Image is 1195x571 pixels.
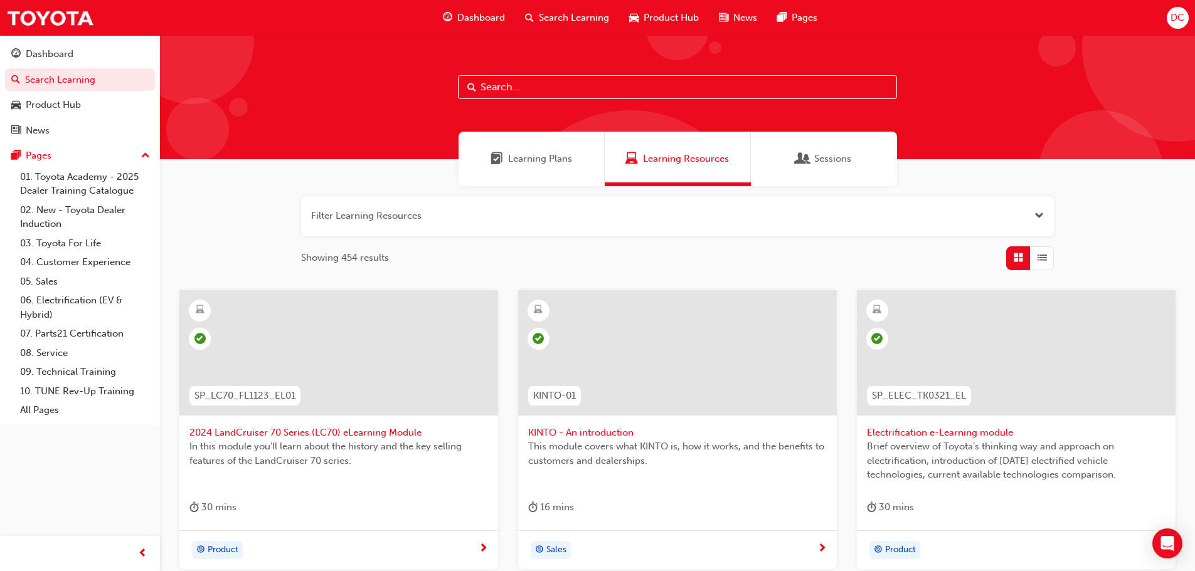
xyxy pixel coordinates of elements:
[433,5,515,31] a: guage-iconDashboard
[1038,251,1047,265] span: List
[709,5,767,31] a: news-iconNews
[443,10,452,26] span: guage-icon
[15,167,155,201] a: 01. Toyota Academy - 2025 Dealer Training Catalogue
[194,333,206,344] span: learningRecordVerb_PASS-icon
[26,149,51,163] div: Pages
[528,500,574,515] div: 16 mins
[535,542,544,558] span: target-icon
[625,152,638,166] span: Learning Resources
[5,43,155,66] a: Dashboard
[194,389,295,403] span: SP_LC70_FL1123_EL01
[26,123,50,138] div: News
[5,119,155,142] a: News
[1171,11,1184,25] span: DC
[189,500,236,515] div: 30 mins
[857,290,1176,570] a: SP_ELEC_TK0321_ELElectrification e-Learning moduleBrief overview of Toyota’s thinking way and app...
[11,75,20,86] span: search-icon
[751,132,897,186] a: SessionsSessions
[515,5,619,31] a: search-iconSearch Learning
[534,302,543,318] span: learningResourceType_ELEARNING-icon
[15,272,155,291] a: 05. Sales
[643,152,729,166] span: Learning Resources
[797,152,809,166] span: Sessions
[26,98,81,112] div: Product Hub
[619,5,709,31] a: car-iconProduct Hub
[11,150,21,162] span: pages-icon
[11,100,21,111] span: car-icon
[539,11,609,25] span: Search Learning
[528,426,827,440] span: KINTO - An introduction
[871,333,883,344] span: learningRecordVerb_COMPLETE-icon
[1014,251,1023,265] span: Grid
[777,10,787,26] span: pages-icon
[458,75,897,99] input: Search...
[873,302,881,318] span: learningResourceType_ELEARNING-icon
[874,542,883,558] span: target-icon
[5,93,155,117] a: Product Hub
[15,291,155,324] a: 06. Electrification (EV & Hybrid)
[605,132,751,186] a: Learning ResourcesLearning Resources
[867,500,914,515] div: 30 mins
[208,543,238,557] span: Product
[5,144,155,167] button: Pages
[1152,528,1182,558] div: Open Intercom Messenger
[179,290,498,570] a: SP_LC70_FL1123_EL012024 LandCruiser 70 Series (LC70) eLearning ModuleIn this module you'll learn ...
[15,324,155,343] a: 07. Parts21 Certification
[15,382,155,401] a: 10. TUNE Rev-Up Training
[528,439,827,468] span: This module covers what KINTO is, how it works, and the benefits to customers and dealerships.
[491,152,503,166] span: Learning Plans
[872,389,966,403] span: SP_ELEC_TK0321_EL
[518,290,837,570] a: KINTO-01KINTO - An introductionThis module covers what KINTO is, how it works, and the benefits t...
[508,152,572,166] span: Learning Plans
[459,132,605,186] a: Learning PlansLearning Plans
[885,543,916,557] span: Product
[6,4,94,32] img: Trak
[5,68,155,92] a: Search Learning
[189,500,199,515] span: duration-icon
[479,543,488,555] span: next-icon
[141,148,150,164] span: up-icon
[11,125,21,137] span: news-icon
[767,5,827,31] a: pages-iconPages
[1167,7,1189,29] button: DC
[11,49,21,60] span: guage-icon
[629,10,639,26] span: car-icon
[196,542,205,558] span: target-icon
[15,401,155,420] a: All Pages
[301,251,389,265] span: Showing 454 results
[15,362,155,382] a: 09. Technical Training
[196,302,204,318] span: learningResourceType_ELEARNING-icon
[189,426,488,440] span: 2024 LandCruiser 70 Series (LC70) eLearning Module
[457,11,505,25] span: Dashboard
[138,546,147,562] span: prev-icon
[733,11,757,25] span: News
[867,426,1166,440] span: Electrification e-Learning module
[644,11,699,25] span: Product Hub
[792,11,817,25] span: Pages
[525,10,534,26] span: search-icon
[533,389,576,403] span: KINTO-01
[546,543,566,557] span: Sales
[817,543,827,555] span: next-icon
[467,80,476,95] span: Search
[867,439,1166,482] span: Brief overview of Toyota’s thinking way and approach on electrification, introduction of [DATE] e...
[26,47,73,61] div: Dashboard
[15,253,155,272] a: 04. Customer Experience
[528,500,538,515] span: duration-icon
[5,40,155,144] button: DashboardSearch LearningProduct HubNews
[15,234,155,253] a: 03. Toyota For Life
[189,439,488,468] span: In this module you'll learn about the history and the key selling features of the LandCruiser 70 ...
[15,343,155,363] a: 08. Service
[867,500,876,515] span: duration-icon
[533,333,544,344] span: learningRecordVerb_PASS-icon
[814,152,851,166] span: Sessions
[1034,209,1044,223] button: Open the filter
[15,201,155,234] a: 02. New - Toyota Dealer Induction
[719,10,728,26] span: news-icon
